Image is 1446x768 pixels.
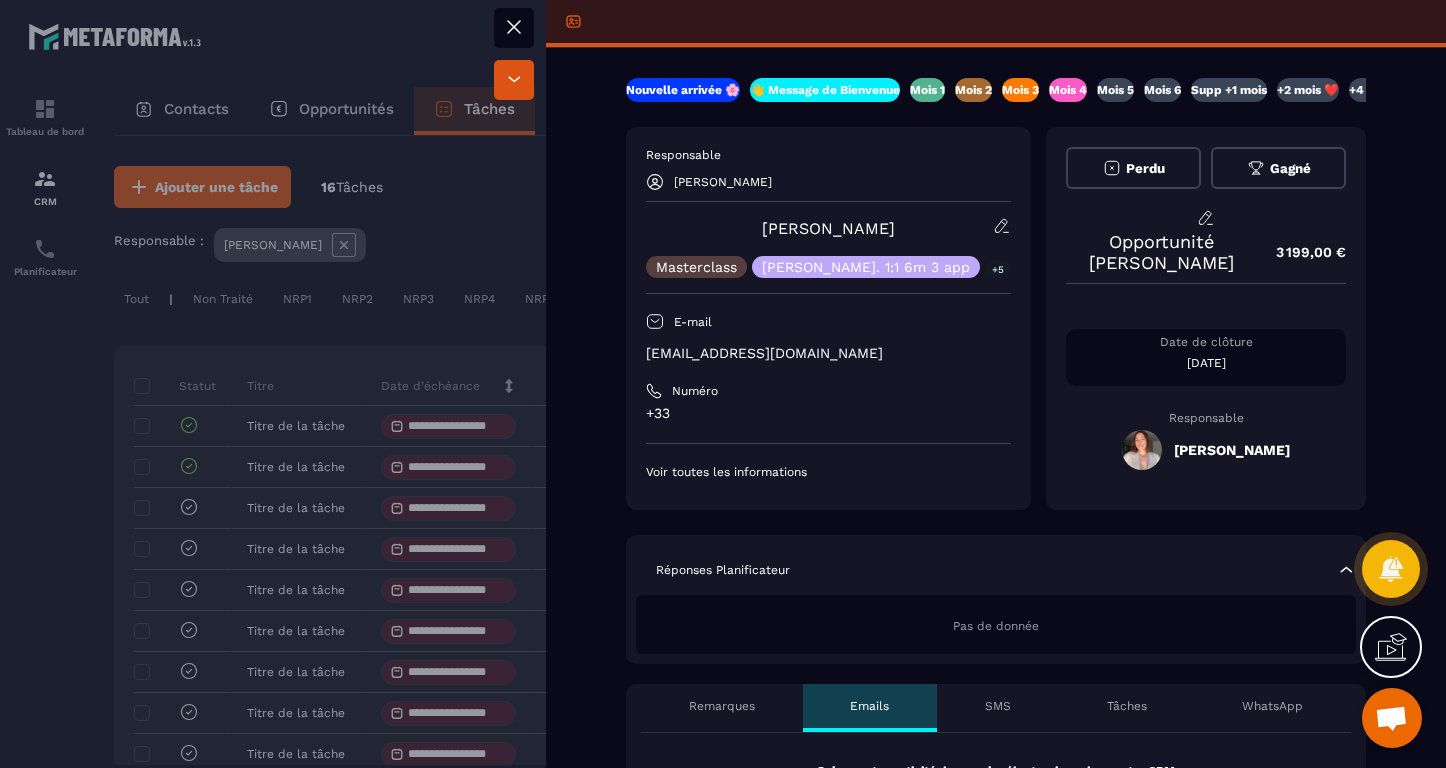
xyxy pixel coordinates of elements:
p: Voir toutes les informations [646,464,1011,480]
p: Responsable [646,147,1011,163]
p: [DATE] [1066,355,1346,371]
p: Opportunité [PERSON_NAME] [1066,231,1256,273]
p: Masterclass [656,260,737,274]
p: [PERSON_NAME]. 1:1 6m 3 app [762,260,970,274]
p: SMS [985,698,1011,714]
p: Réponses Planificateur [656,562,790,578]
p: [PERSON_NAME] [674,175,772,189]
span: Gagné [1270,161,1311,176]
p: Numéro [672,383,718,399]
p: 3 199,00 € [1256,233,1346,272]
p: Emails [850,698,889,714]
div: Ouvrir le chat [1362,688,1422,748]
p: WhatsApp [1242,698,1303,714]
p: [EMAIL_ADDRESS][DOMAIN_NAME] [646,344,1011,363]
h5: [PERSON_NAME] [1174,442,1290,458]
a: [PERSON_NAME] [762,219,895,238]
p: +5 [985,259,1011,280]
p: E-mail [674,314,712,330]
p: Remarques [689,698,755,714]
p: +33 [646,404,1011,423]
span: Pas de donnée [953,619,1039,633]
button: Gagné [1211,147,1346,189]
p: Tâches [1107,698,1147,714]
span: Perdu [1126,161,1165,176]
p: Responsable [1066,411,1346,425]
p: Date de clôture [1066,334,1346,350]
button: Perdu [1066,147,1201,189]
